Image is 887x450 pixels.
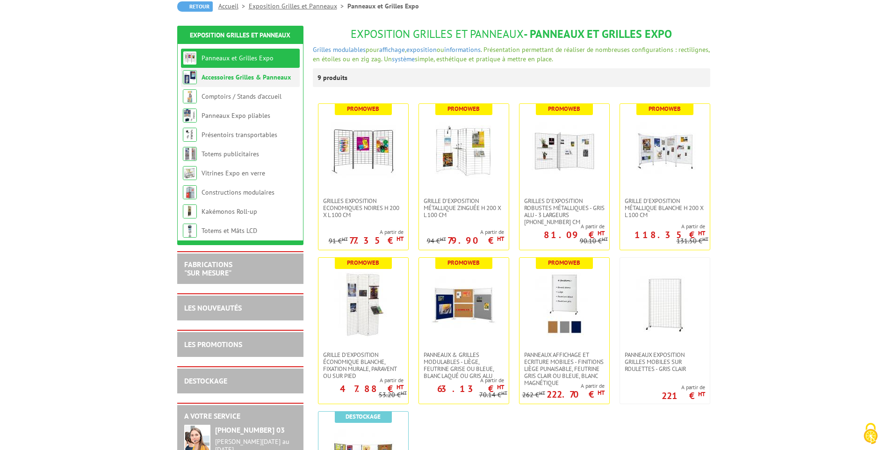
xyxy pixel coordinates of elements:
[548,259,580,267] b: Promoweb
[544,232,605,238] p: 81.09 €
[331,118,396,183] img: Grilles Exposition Economiques Noires H 200 x L 100 cm
[183,70,197,84] img: Accessoires Grilles & Panneaux
[532,118,597,183] img: Grilles d'exposition robustes métalliques - gris alu - 3 largeurs 70-100-120 cm
[524,351,605,386] span: Panneaux Affichage et Ecriture Mobiles - finitions liège punaisable, feutrine gris clair ou bleue...
[427,228,504,236] span: A partir de
[431,272,497,337] img: Panneaux & Grilles modulables - liège, feutrine grise ou bleue, blanc laqué ou gris alu
[215,425,285,435] strong: [PHONE_NUMBER] 03
[347,105,379,113] b: Promoweb
[184,376,227,385] a: DESTOCKAGE
[349,238,404,243] p: 77.35 €
[342,236,348,242] sup: HT
[519,223,605,230] span: A partir de
[202,92,281,101] a: Comptoirs / Stands d'accueil
[522,392,545,399] p: 262 €
[419,351,509,379] a: Panneaux & Grilles modulables - liège, feutrine grise ou bleue, blanc laqué ou gris alu
[524,197,605,225] span: Grilles d'exposition robustes métalliques - gris alu - 3 largeurs [PHONE_NUMBER] cm
[218,2,249,10] a: Accueil
[183,128,197,142] img: Présentoirs transportables
[202,150,259,158] a: Totems publicitaires
[522,382,605,390] span: A partir de
[419,197,509,218] a: Grille d'exposition métallique Zinguée H 200 x L 100 cm
[854,418,887,450] button: Cookies (fenêtre modale)
[625,197,705,218] span: Grille d'exposition métallique blanche H 200 x L 100 cm
[501,390,507,396] sup: HT
[497,235,504,243] sup: HT
[397,235,404,243] sup: HT
[479,392,507,399] p: 70.14 €
[340,386,404,392] p: 47.88 €
[635,232,705,238] p: 118.35 €
[419,377,504,384] span: A partir de
[183,204,197,218] img: Kakémonos Roll-up
[351,27,524,41] span: Exposition Grilles et Panneaux
[202,131,277,139] a: Présentoirs transportables
[183,89,197,103] img: Comptoirs / Stands d'accueil
[447,238,504,243] p: 79.90 €
[620,197,710,218] a: Grille d'exposition métallique blanche H 200 x L 100 cm
[347,1,419,11] li: Panneaux et Grilles Expo
[698,229,705,237] sup: HT
[183,109,197,123] img: Panneaux Expo pliables
[625,351,705,372] span: Panneaux Exposition Grilles mobiles sur roulettes - gris clair
[424,351,504,379] span: Panneaux & Grilles modulables - liège, feutrine grise ou bleue, blanc laqué ou gris alu
[547,392,605,397] p: 222.70 €
[406,45,437,54] a: exposition
[202,54,274,62] a: Panneaux et Grilles Expo
[329,228,404,236] span: A partir de
[331,272,396,337] img: Grille d'exposition économique blanche, fixation murale, paravent ou sur pied
[329,238,348,245] p: 91 €
[548,105,580,113] b: Promoweb
[313,45,709,63] span: pour , ou . Présentation permettant de réaliser de nombreuses configurations : rectilignes, en ét...
[183,51,197,65] img: Panneaux et Grilles Expo
[598,229,605,237] sup: HT
[202,73,291,81] a: Accessoires Grilles & Panneaux
[440,236,446,242] sup: HT
[183,185,197,199] img: Constructions modulaires
[598,389,605,397] sup: HT
[346,413,381,421] b: Destockage
[447,105,480,113] b: Promoweb
[249,2,347,10] a: Exposition Grilles et Panneaux
[427,238,446,245] p: 94 €
[202,226,257,235] a: Totems et Mâts LCD
[649,105,681,113] b: Promoweb
[424,197,504,218] span: Grille d'exposition métallique Zinguée H 200 x L 100 cm
[392,55,415,63] a: système
[323,197,404,218] span: Grilles Exposition Economiques Noires H 200 x L 100 cm
[333,45,366,54] a: modulables
[347,259,379,267] b: Promoweb
[202,111,270,120] a: Panneaux Expo pliables
[519,197,609,225] a: Grilles d'exposition robustes métalliques - gris alu - 3 largeurs [PHONE_NUMBER] cm
[183,147,197,161] img: Totems publicitaires
[183,224,197,238] img: Totems et Mâts LCD
[397,383,404,391] sup: HT
[379,392,407,399] p: 53.20 €
[632,118,698,183] img: Grille d'exposition métallique blanche H 200 x L 100 cm
[702,236,708,242] sup: HT
[620,223,705,230] span: A partir de
[401,390,407,396] sup: HT
[677,238,708,245] p: 131.50 €
[313,45,331,54] a: Grilles
[532,272,597,337] img: Panneaux Affichage et Ecriture Mobiles - finitions liège punaisable, feutrine gris clair ou bleue...
[323,351,404,379] span: Grille d'exposition économique blanche, fixation murale, paravent ou sur pied
[318,377,404,384] span: A partir de
[202,169,265,177] a: Vitrines Expo en verre
[190,31,290,39] a: Exposition Grilles et Panneaux
[202,207,257,216] a: Kakémonos Roll-up
[662,393,705,399] p: 221 €
[444,45,481,54] a: informations
[177,1,213,12] a: Retour
[580,238,608,245] p: 90.10 €
[859,422,882,445] img: Cookies (fenêtre modale)
[184,260,232,277] a: FABRICATIONS"Sur Mesure"
[698,390,705,398] sup: HT
[519,351,609,386] a: Panneaux Affichage et Ecriture Mobiles - finitions liège punaisable, feutrine gris clair ou bleue...
[313,28,710,40] h1: - Panneaux et Grilles Expo
[602,236,608,242] sup: HT
[318,197,408,218] a: Grilles Exposition Economiques Noires H 200 x L 100 cm
[632,272,698,337] img: Panneaux Exposition Grilles mobiles sur roulettes - gris clair
[318,351,408,379] a: Grille d'exposition économique blanche, fixation murale, paravent ou sur pied
[379,45,405,54] a: affichage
